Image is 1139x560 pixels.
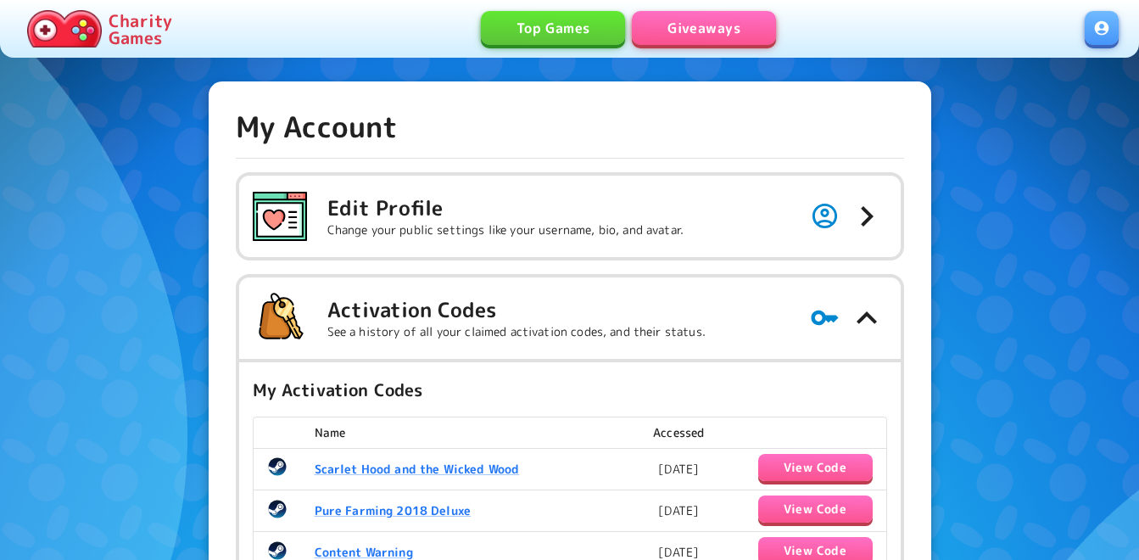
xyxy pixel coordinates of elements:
td: [DATE] [624,490,733,532]
img: Charity.Games [27,10,102,48]
a: Top Games [481,11,625,45]
button: View Code [758,496,873,523]
a: Charity Games [20,7,179,51]
p: Change your public settings like your username, bio, and avatar. [327,221,684,238]
h5: Edit Profile [327,194,684,221]
p: Charity Games [109,12,172,46]
button: View Code [758,454,873,481]
h4: My Account [236,109,399,144]
p: See a history of all your claimed activation codes, and their status. [327,323,706,340]
h5: Activation Codes [327,296,706,323]
button: Activation CodesSee a history of all your claimed activation codes, and their status. [239,277,901,359]
button: Edit ProfileChange your public settings like your username, bio, and avatar. [239,176,901,257]
a: Pure Farming 2018 Deluxe [315,502,472,518]
th: Name [301,417,625,449]
th: Accessed [624,417,733,449]
td: [DATE] [624,448,733,490]
a: Scarlet Hood and the Wicked Wood [315,461,520,477]
a: Giveaways [632,11,776,45]
h6: My Activation Codes [253,376,887,403]
a: Content Warning [315,544,413,560]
